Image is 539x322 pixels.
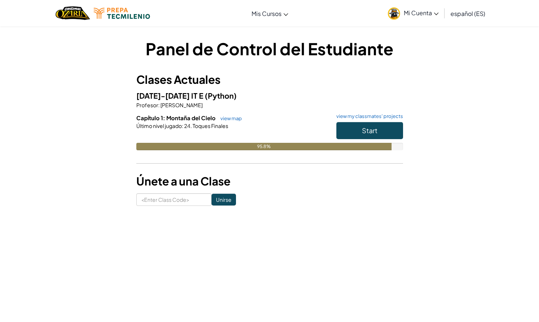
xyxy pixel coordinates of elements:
span: Profesor [136,102,158,108]
span: Start [362,126,377,135]
button: Start [336,122,403,139]
span: (Python) [205,91,237,100]
img: Tecmilenio logo [94,8,150,19]
span: 24. [183,122,192,129]
h1: Panel de Control del Estudiante [136,37,403,60]
a: view map [217,115,242,121]
span: Mis Cursos [252,10,282,17]
span: [PERSON_NAME] [160,102,203,108]
span: Mi Cuenta [404,9,439,17]
input: Unirse [212,194,236,206]
a: Mi Cuenta [384,1,442,25]
img: avatar [388,7,400,20]
span: [DATE]-[DATE] IT E [136,91,205,100]
h3: Clases Actuales [136,71,403,88]
span: : [182,122,183,129]
span: Toques Finales [192,122,228,129]
input: <Enter Class Code> [136,193,212,206]
span: español (ES) [450,10,485,17]
div: 95.8% [136,143,392,150]
img: Home [56,6,90,21]
a: Mis Cursos [248,3,292,23]
span: Capítulo 1: Montaña del Cielo [136,114,217,121]
a: view my classmates' projects [333,114,403,119]
span: : [158,102,160,108]
span: Último nivel jugado [136,122,182,129]
a: español (ES) [447,3,489,23]
h3: Únete a una Clase [136,173,403,190]
a: Ozaria by CodeCombat logo [56,6,90,21]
